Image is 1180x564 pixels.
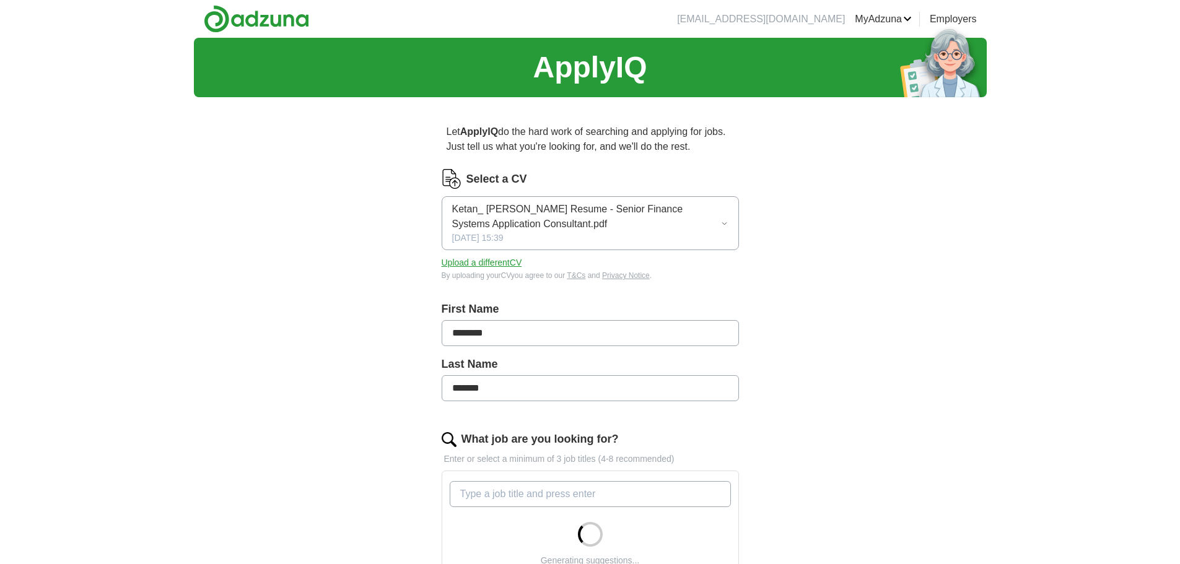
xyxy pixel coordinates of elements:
[567,271,585,280] a: T&Cs
[930,12,977,27] a: Employers
[442,169,461,189] img: CV Icon
[442,356,739,373] label: Last Name
[450,481,731,507] input: Type a job title and press enter
[442,119,739,159] p: Let do the hard work of searching and applying for jobs. Just tell us what you're looking for, an...
[460,126,498,137] strong: ApplyIQ
[466,171,527,188] label: Select a CV
[602,271,650,280] a: Privacy Notice
[442,453,739,466] p: Enter or select a minimum of 3 job titles (4-8 recommended)
[533,45,647,90] h1: ApplyIQ
[442,270,739,281] div: By uploading your CV you agree to our and .
[442,256,522,269] button: Upload a differentCV
[442,196,739,250] button: Ketan_ [PERSON_NAME] Resume - Senior Finance Systems Application Consultant.pdf[DATE] 15:39
[452,202,722,232] span: Ketan_ [PERSON_NAME] Resume - Senior Finance Systems Application Consultant.pdf
[452,232,504,245] span: [DATE] 15:39
[677,12,845,27] li: [EMAIL_ADDRESS][DOMAIN_NAME]
[855,12,912,27] a: MyAdzuna
[461,431,619,448] label: What job are you looking for?
[442,432,457,447] img: search.png
[204,5,309,33] img: Adzuna logo
[442,301,739,318] label: First Name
